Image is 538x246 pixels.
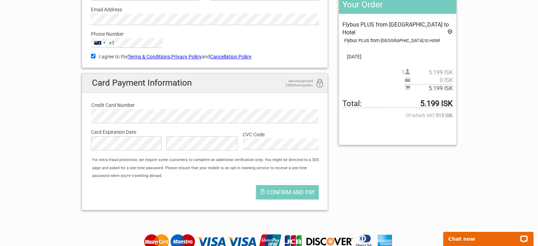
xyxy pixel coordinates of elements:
[342,100,452,108] span: Total to be paid
[342,21,449,36] span: Flybus PLUS from [GEOGRAPHIC_DATA] to Hotel
[109,39,115,47] div: +1
[401,69,453,76] span: 1 person(s)
[171,54,202,59] a: Privacy Policy
[410,76,453,84] span: 0 ISK
[243,131,319,138] label: CVC Code
[439,224,538,246] iframe: LiveChat chat widget
[410,85,453,92] span: 5.199 ISK
[89,156,328,180] div: For extra fraud protection, we require some customers to complete an additional verification step...
[91,128,319,136] label: Card Expiration Date
[278,79,313,87] span: secure payment 256bit encryption
[128,54,170,59] a: Terms & Conditions
[420,100,453,108] strong: 5.199 ISK
[91,6,319,13] label: Email Address
[410,69,453,76] span: 5.199 ISK
[344,37,452,45] div: Flybus PLUS from [GEOGRAPHIC_DATA] to Hotel
[91,30,319,38] label: Phone Number
[267,189,315,196] span: Confirm and pay
[82,74,328,92] h2: Card Payment Information
[342,111,452,119] span: Of which VAT:
[436,111,453,119] strong: 515 ISK
[91,101,319,109] label: Credit Card Number
[405,84,453,92] span: Subtotal
[405,76,453,84] span: Pickup price
[91,38,115,47] button: Selected country
[316,79,324,88] i: 256bit encryption
[91,53,319,61] label: I agree to the , and
[342,53,452,61] span: [DATE]
[210,54,251,59] a: Cancellation Policy
[256,185,319,199] button: Confirm and pay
